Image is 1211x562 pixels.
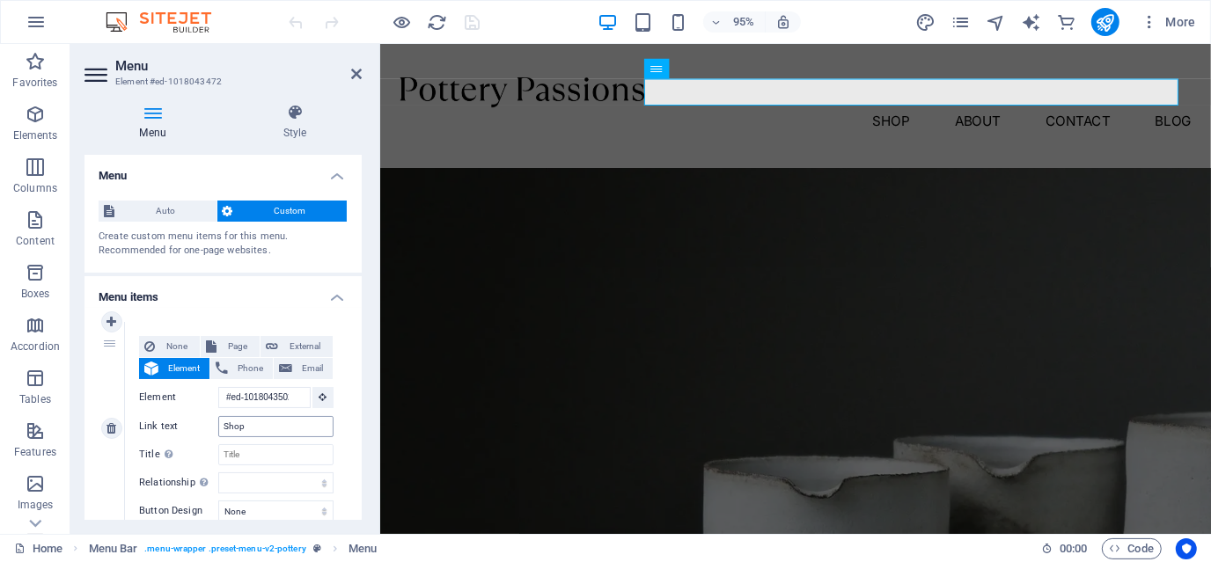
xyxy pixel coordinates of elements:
[12,76,57,90] p: Favorites
[986,11,1007,33] button: navigator
[233,358,268,379] span: Phone
[160,336,194,357] span: None
[261,336,333,357] button: External
[1091,8,1119,36] button: publish
[84,155,362,186] h4: Menu
[1095,12,1115,33] i: Publish
[218,387,311,408] input: No element chosen
[84,276,362,308] h4: Menu items
[730,11,758,33] h6: 95%
[19,392,51,406] p: Tables
[1102,538,1162,559] button: Code
[218,416,334,437] input: Link text...
[11,339,60,354] p: Accordion
[139,336,200,357] button: None
[915,12,936,33] i: Design (Ctrl+Alt+Y)
[99,230,348,259] div: Create custom menu items for this menu. Recommended for one-page websites.
[217,201,348,222] button: Custom
[1176,538,1197,559] button: Usercentrics
[274,358,333,379] button: Email
[14,445,56,459] p: Features
[218,444,334,465] input: Title
[1060,538,1087,559] span: 00 00
[210,358,273,379] button: Phone
[13,181,57,195] p: Columns
[89,538,378,559] nav: breadcrumb
[1021,11,1042,33] button: text_generator
[1141,13,1196,31] span: More
[228,104,362,141] h4: Style
[1041,538,1088,559] h6: Session time
[139,444,218,465] label: Title
[201,336,260,357] button: Page
[89,538,138,559] span: Click to select. Double-click to edit
[84,104,228,141] h4: Menu
[139,416,218,437] label: Link text
[21,287,50,301] p: Boxes
[139,500,218,522] label: Button Design
[349,538,377,559] span: Click to select. Double-click to edit
[139,472,218,493] label: Relationship
[16,234,55,248] p: Content
[144,538,305,559] span: . menu-wrapper .preset-menu-v2-pottery
[1110,538,1154,559] span: Code
[115,58,362,74] h2: Menu
[283,336,327,357] span: External
[1056,12,1076,33] i: Commerce
[222,336,254,357] span: Page
[14,538,62,559] a: Click to cancel selection. Double-click to open Pages
[99,201,217,222] button: Auto
[950,12,971,33] i: Pages (Ctrl+Alt+S)
[239,201,342,222] span: Custom
[703,11,766,33] button: 95%
[115,74,327,90] h3: Element #ed-1018043472
[313,544,321,553] i: This element is a customizable preset
[120,201,211,222] span: Auto
[139,358,209,379] button: Element
[1021,12,1041,33] i: AI Writer
[428,12,448,33] i: Reload page
[139,387,218,408] label: Element
[1134,8,1203,36] button: More
[950,11,972,33] button: pages
[297,358,327,379] span: Email
[18,498,54,512] p: Images
[427,11,448,33] button: reload
[1056,11,1077,33] button: commerce
[164,358,204,379] span: Element
[1072,542,1075,555] span: :
[915,11,936,33] button: design
[101,11,233,33] img: Editor Logo
[13,128,58,142] p: Elements
[986,12,1006,33] i: Navigator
